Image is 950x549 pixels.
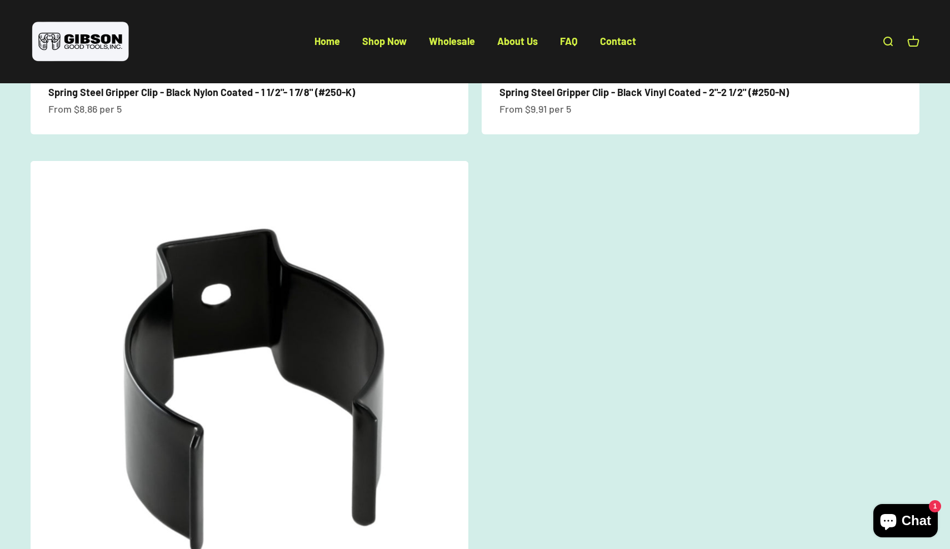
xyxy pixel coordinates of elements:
a: About Us [497,35,538,47]
sale-price: From $8.86 per 5 [48,101,122,117]
a: Shop Now [362,35,407,47]
a: Spring Steel Gripper Clip - Black Nylon Coated - 1 1/2"- 1 7/8" (#250-K) [48,86,355,98]
a: Wholesale [429,35,475,47]
inbox-online-store-chat: Shopify online store chat [870,504,941,540]
sale-price: From $9.91 per 5 [499,101,571,117]
a: Contact [600,35,636,47]
a: Home [314,35,340,47]
a: Spring Steel Gripper Clip - Black Vinyl Coated - 2"-2 1/2" (#250-N) [499,86,789,98]
a: FAQ [560,35,578,47]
